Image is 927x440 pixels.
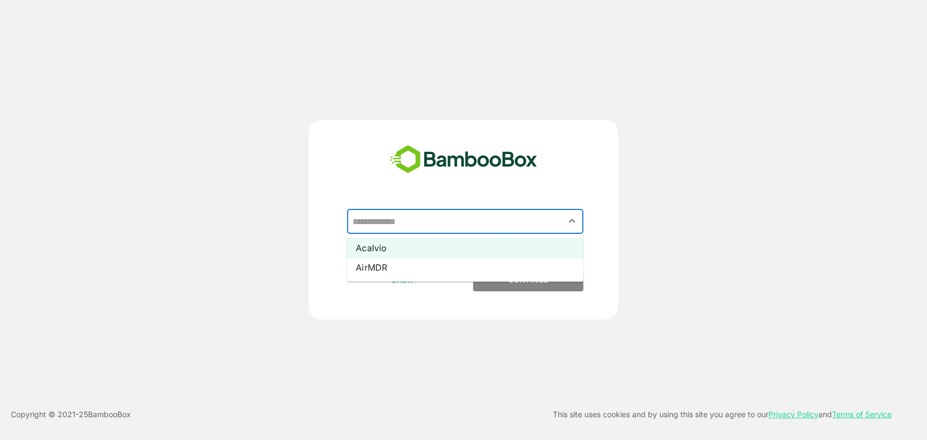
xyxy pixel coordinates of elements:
li: Acalvio [347,238,583,258]
a: Privacy Policy [768,410,818,419]
img: bamboobox [384,142,543,177]
p: This site uses cookies and by using this site you agree to our and [553,408,892,421]
li: AirMDR [347,258,583,277]
p: Copyright © 2021- 25 BambooBox [11,408,131,421]
button: Close [565,214,579,228]
a: Terms of Service [832,410,892,419]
